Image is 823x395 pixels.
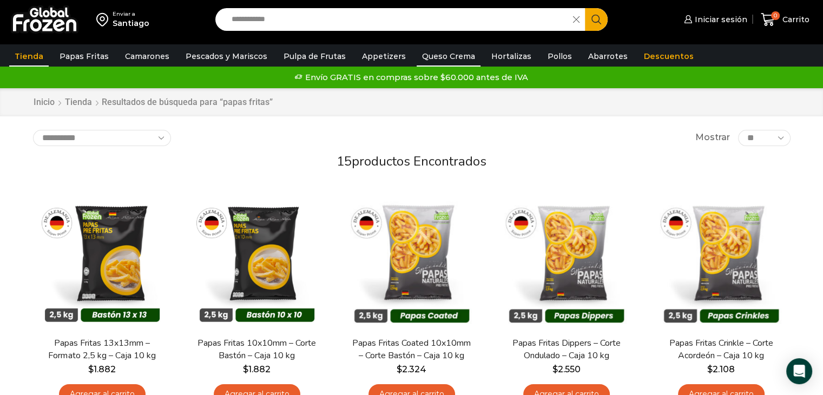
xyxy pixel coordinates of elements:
span: 0 [771,11,780,20]
a: Tienda [9,46,49,67]
a: Papas Fritas Coated 10x10mm – Corte Bastón – Caja 10 kg [349,337,473,362]
span: $ [88,364,94,374]
a: Queso Crema [417,46,480,67]
bdi: 1.882 [243,364,271,374]
span: $ [707,364,713,374]
h1: Resultados de búsqueda para “papas fritas” [102,97,273,107]
span: $ [397,364,402,374]
span: Iniciar sesión [692,14,747,25]
a: Pescados y Mariscos [180,46,273,67]
img: address-field-icon.svg [96,10,113,29]
span: $ [243,364,248,374]
a: Papas Fritas Crinkle – Corte Acordeón – Caja 10 kg [659,337,783,362]
a: Inicio [33,96,55,109]
button: Search button [585,8,608,31]
bdi: 2.324 [397,364,426,374]
a: Papas Fritas 13x13mm – Formato 2,5 kg – Caja 10 kg [39,337,164,362]
bdi: 1.882 [88,364,116,374]
a: Abarrotes [583,46,633,67]
a: 0 Carrito [758,7,812,32]
a: Appetizers [357,46,411,67]
bdi: 2.108 [707,364,735,374]
a: Papas Fritas 10x10mm – Corte Bastón – Caja 10 kg [194,337,319,362]
a: Iniciar sesión [681,9,747,30]
a: Pulpa de Frutas [278,46,351,67]
span: $ [552,364,558,374]
span: productos encontrados [352,153,486,170]
a: Papas Fritas Dippers – Corte Ondulado – Caja 10 kg [504,337,628,362]
a: Tienda [64,96,93,109]
a: Camarones [120,46,175,67]
a: Hortalizas [486,46,537,67]
a: Descuentos [638,46,699,67]
span: Carrito [780,14,809,25]
nav: Breadcrumb [33,96,273,109]
select: Pedido de la tienda [33,130,171,146]
span: Mostrar [695,131,730,144]
span: 15 [337,153,352,170]
a: Papas Fritas [54,46,114,67]
bdi: 2.550 [552,364,581,374]
div: Open Intercom Messenger [786,358,812,384]
a: Pollos [542,46,577,67]
div: Santiago [113,18,149,29]
div: Enviar a [113,10,149,18]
